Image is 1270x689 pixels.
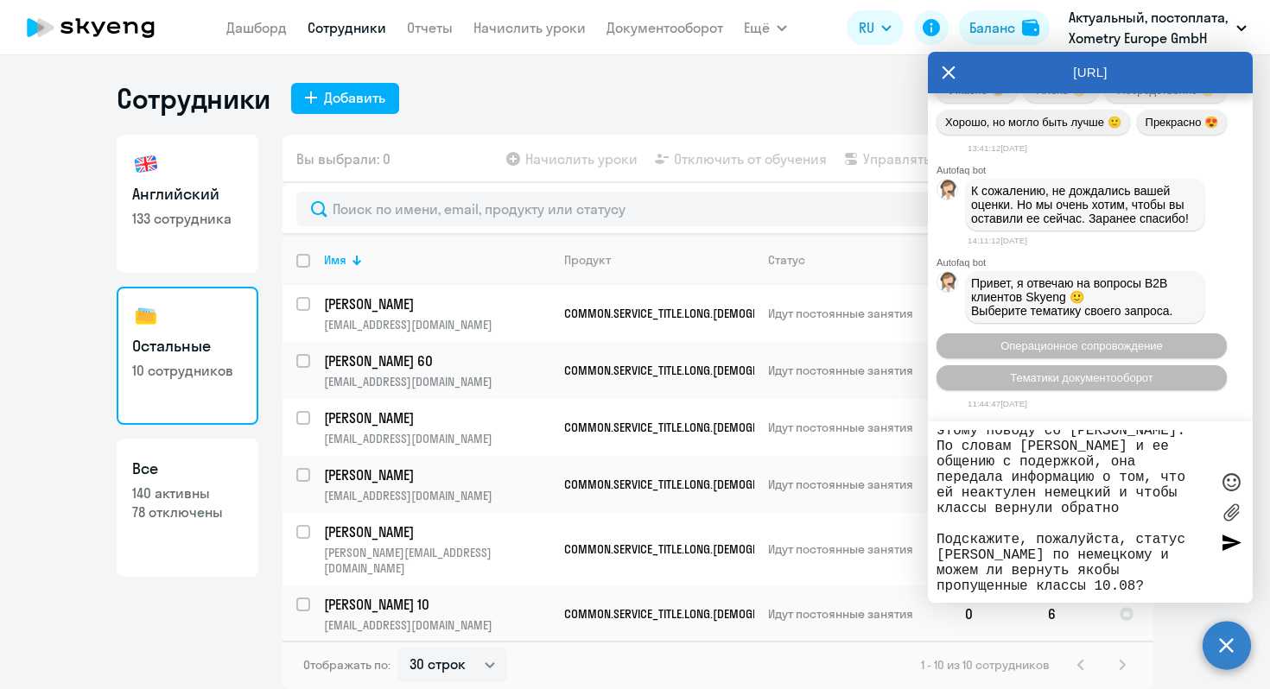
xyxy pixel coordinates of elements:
p: [PERSON_NAME] 10 [324,595,549,614]
textarea: Здравствуйте! я вижу пропуски у сотрудницы [PERSON_NAME] Это, скорее всего, занятия немецкого, от... [937,430,1210,594]
p: 133 сотрудника [132,209,243,228]
time: 13:41:12[DATE] [968,143,1027,153]
a: Документооборот [606,19,723,36]
span: COMMON.SERVICE_TITLE.LONG.[DEMOGRAPHIC_DATA] [564,541,822,557]
span: Хорошо, но могло быть лучше 🙂 [945,116,1121,129]
a: Начислить уроки [473,19,586,36]
p: [EMAIL_ADDRESS][DOMAIN_NAME] [324,374,549,389]
button: Операционное сопровождение [937,333,1227,358]
p: [PERSON_NAME] [324,465,549,484]
div: Статус [768,252,950,268]
p: 78 отключены [132,503,243,521]
a: [PERSON_NAME][EMAIL_ADDRESS][DOMAIN_NAME] [324,465,549,503]
p: [PERSON_NAME] 60 [324,351,549,370]
p: [PERSON_NAME] [324,522,549,541]
button: Тематики документооборот [937,365,1227,390]
time: 11:44:47[DATE] [968,399,1027,408]
img: bot avatar [937,180,959,205]
p: [PERSON_NAME] [324,408,549,427]
div: Продукт [564,252,611,268]
h1: Сотрудники [117,81,270,116]
a: [PERSON_NAME] 60[EMAIL_ADDRESS][DOMAIN_NAME] [324,351,549,389]
p: [EMAIL_ADDRESS][DOMAIN_NAME] [324,431,549,446]
span: Ещё [744,17,770,38]
div: Autofaq bot [937,165,1253,175]
button: Добавить [291,83,399,114]
span: К сожалению, не дождались вашей оценки. Но мы очень хотим, чтобы вы оставили ее сейчас. Заранее с... [971,184,1189,225]
p: [EMAIL_ADDRESS][DOMAIN_NAME] [324,317,549,332]
a: [PERSON_NAME] 10[EMAIL_ADDRESS][DOMAIN_NAME] [324,595,549,633]
span: COMMON.SERVICE_TITLE.LONG.[DEMOGRAPHIC_DATA] [564,306,822,321]
div: Autofaq bot [937,257,1253,268]
input: Поиск по имени, email, продукту или статусу [296,192,1140,226]
button: Прекрасно 😍 [1137,110,1227,135]
div: Баланс [969,17,1015,38]
a: Английский133 сотрудника [117,135,258,273]
td: 6 [1034,585,1105,642]
span: COMMON.SERVICE_TITLE.LONG.[DEMOGRAPHIC_DATA] [564,363,822,378]
p: Идут постоянные занятия [768,306,950,321]
h3: Остальные [132,335,243,357]
span: Вы выбрали: 0 [296,149,391,169]
span: COMMON.SERVICE_TITLE.LONG.[DEMOGRAPHIC_DATA] [564,477,822,492]
p: Идут постоянные занятия [768,363,950,378]
img: others [132,302,160,330]
p: Идут постоянные занятия [768,477,950,492]
div: Имя [324,252,346,268]
span: Прекрасно 😍 [1146,116,1218,129]
img: bot avatar [937,272,959,297]
p: [EMAIL_ADDRESS][DOMAIN_NAME] [324,617,549,633]
span: Привет, я отвечаю на вопросы B2B клиентов Skyeng 🙂 Выберите тематику своего запроса. [971,276,1173,318]
div: Добавить [324,87,385,108]
button: Хорошо, но могло быть лучше 🙂 [937,110,1130,135]
p: Актуальный, постоплата, Xometry Europe GmbH [1069,7,1229,48]
span: COMMON.SERVICE_TITLE.LONG.[DEMOGRAPHIC_DATA] [564,420,822,435]
span: COMMON.SERVICE_TITLE.LONG.[DEMOGRAPHIC_DATA] [564,606,822,622]
a: [PERSON_NAME][EMAIL_ADDRESS][DOMAIN_NAME] [324,294,549,332]
p: Идут постоянные занятия [768,420,950,435]
td: 0 [951,585,1034,642]
span: Тематики документооборот [1010,371,1153,384]
span: RU [859,17,874,38]
h3: Английский [132,183,243,205]
a: [PERSON_NAME][PERSON_NAME][EMAIL_ADDRESS][DOMAIN_NAME] [324,522,549,576]
p: Идут постоянные занятия [768,606,950,622]
button: Балансbalance [959,10,1050,45]
h3: Все [132,458,243,480]
p: Идут постоянные занятия [768,541,950,557]
img: balance [1022,19,1039,36]
a: Все140 активны78 отключены [117,439,258,577]
p: 10 сотрудников [132,361,243,380]
button: RU [847,10,904,45]
a: [PERSON_NAME][EMAIL_ADDRESS][DOMAIN_NAME] [324,408,549,446]
button: Актуальный, постоплата, Xometry Europe GmbH [1060,7,1255,48]
p: 140 активны [132,484,243,503]
div: Продукт [564,252,753,268]
span: Операционное сопровождение [1000,339,1163,352]
a: Остальные10 сотрудников [117,287,258,425]
span: 1 - 10 из 10 сотрудников [921,657,1050,673]
button: Ещё [744,10,787,45]
p: [PERSON_NAME][EMAIL_ADDRESS][DOMAIN_NAME] [324,545,549,576]
label: Лимит 10 файлов [1218,499,1244,525]
div: Статус [768,252,805,268]
a: Сотрудники [308,19,386,36]
span: Отображать по: [303,657,391,673]
p: [PERSON_NAME] [324,294,549,313]
img: english [132,150,160,178]
div: Имя [324,252,549,268]
a: Отчеты [407,19,453,36]
a: Дашборд [226,19,287,36]
time: 14:11:12[DATE] [968,236,1027,245]
p: [EMAIL_ADDRESS][DOMAIN_NAME] [324,488,549,503]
